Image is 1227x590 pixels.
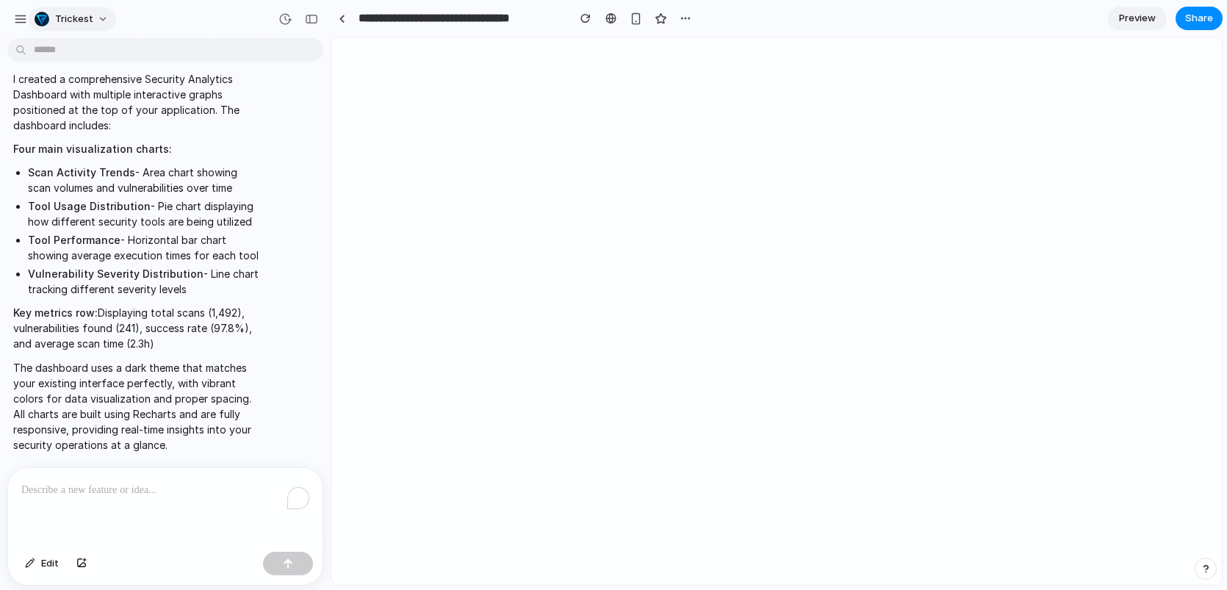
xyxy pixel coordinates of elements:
strong: Tool Performance [28,234,120,246]
span: Preview [1119,11,1156,26]
strong: Key metrics row: [13,306,98,319]
p: I created a comprehensive Security Analytics Dashboard with multiple interactive graphs positione... [13,71,259,133]
button: Trickest [29,7,116,31]
li: - Horizontal bar chart showing average execution times for each tool [28,232,259,263]
strong: Scan Activity Trends [28,166,135,179]
li: - Pie chart displaying how different security tools are being utilized [28,198,259,229]
p: The dashboard uses a dark theme that matches your existing interface perfectly, with vibrant colo... [13,360,259,453]
a: Preview [1108,7,1167,30]
div: To enrich screen reader interactions, please activate Accessibility in Grammarly extension settings [8,468,323,546]
strong: Four main visualization charts: [13,143,172,155]
button: Share [1176,7,1223,30]
strong: Vulnerability Severity Distribution [28,267,204,280]
strong: Tool Usage Distribution [28,200,151,212]
p: Displaying total scans (1,492), vulnerabilities found (241), success rate (97.8%), and average sc... [13,305,259,351]
button: Edit [18,552,66,575]
span: Trickest [55,12,93,26]
li: - Area chart showing scan volumes and vulnerabilities over time [28,165,259,195]
span: Share [1185,11,1213,26]
span: Edit [41,556,59,571]
li: - Line chart tracking different severity levels [28,266,259,297]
